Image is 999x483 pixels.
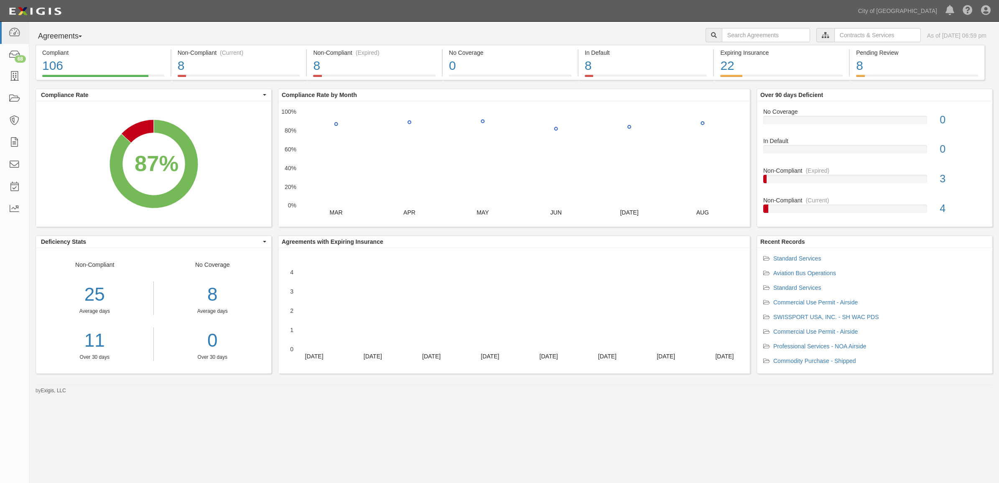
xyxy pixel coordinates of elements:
[281,108,296,115] text: 100%
[598,353,617,360] text: [DATE]
[36,308,153,315] div: Average days
[773,328,858,335] a: Commercial Use Permit - Airside
[36,261,154,361] div: Non-Compliant
[160,281,265,308] div: 8
[36,75,171,82] a: Compliant106
[933,112,992,128] div: 0
[36,281,153,308] div: 25
[6,4,64,19] img: logo-5460c22ac91f19d4615b14bd174203de0afe785f0fc80cf4dbbc73dc1793850b.png
[313,49,436,57] div: Non-Compliant (Expired)
[178,57,300,75] div: 8
[763,107,986,137] a: No Coverage0
[330,209,343,216] text: MAR
[481,353,499,360] text: [DATE]
[278,101,750,227] svg: A chart.
[307,75,442,82] a: Non-Compliant(Expired)8
[290,346,293,353] text: 0
[927,31,986,40] div: As of [DATE] 06:59 pm
[757,137,992,145] div: In Default
[290,288,293,295] text: 3
[720,57,843,75] div: 22
[36,354,153,361] div: Over 30 days
[36,387,66,394] small: by
[856,57,978,75] div: 8
[696,209,709,216] text: AUG
[585,49,707,57] div: In Default
[160,308,265,315] div: Average days
[15,55,26,63] div: 68
[714,75,849,82] a: Expiring Insurance22
[36,28,98,45] button: Agreements
[773,358,856,364] a: Commodity Purchase - Shipped
[41,388,66,394] a: Exigis, LLC
[285,183,296,190] text: 20%
[160,327,265,354] a: 0
[763,166,986,196] a: Non-Compliant(Expired)3
[278,248,750,373] svg: A chart.
[285,146,296,153] text: 60%
[773,314,879,320] a: SWISSPORT USA, INC. - SH WAC PDS
[757,107,992,116] div: No Coverage
[620,209,638,216] text: [DATE]
[933,142,992,157] div: 0
[178,49,300,57] div: Non-Compliant (Current)
[290,327,293,333] text: 1
[171,75,306,82] a: Non-Compliant(Current)8
[42,49,164,57] div: Compliant
[356,49,380,57] div: (Expired)
[290,307,293,314] text: 2
[403,209,415,216] text: APR
[36,89,271,101] button: Compliance Rate
[41,91,261,99] span: Compliance Rate
[757,166,992,175] div: Non-Compliant
[763,196,986,220] a: Non-Compliant(Current)4
[757,196,992,204] div: Non-Compliant
[963,6,973,16] i: Help Center - Complianz
[290,269,293,276] text: 4
[36,101,271,227] svg: A chart.
[288,202,296,209] text: 0%
[715,353,734,360] text: [DATE]
[160,354,265,361] div: Over 30 days
[585,57,707,75] div: 8
[282,238,383,245] b: Agreements with Expiring Insurance
[834,28,921,42] input: Contracts & Services
[285,127,296,134] text: 80%
[422,353,441,360] text: [DATE]
[36,236,271,248] button: Deficiency Stats
[305,353,324,360] text: [DATE]
[540,353,558,360] text: [DATE]
[36,327,153,354] a: 11
[805,196,829,204] div: (Current)
[773,270,836,276] a: Aviation Bus Operations
[477,209,489,216] text: MAY
[850,75,985,82] a: Pending Review8
[856,49,978,57] div: Pending Review
[42,57,164,75] div: 106
[579,75,714,82] a: In Default8
[773,299,858,306] a: Commercial Use Permit - Airside
[313,57,436,75] div: 8
[760,238,805,245] b: Recent Records
[282,92,357,98] b: Compliance Rate by Month
[773,343,866,350] a: Professional Services - NOA Airside
[41,238,261,246] span: Deficiency Stats
[773,284,821,291] a: Standard Services
[657,353,675,360] text: [DATE]
[154,261,272,361] div: No Coverage
[722,28,810,42] input: Search Agreements
[443,75,578,82] a: No Coverage0
[805,166,829,175] div: (Expired)
[854,3,941,19] a: City of [GEOGRAPHIC_DATA]
[364,353,382,360] text: [DATE]
[760,92,823,98] b: Over 90 days Deficient
[763,137,986,166] a: In Default0
[135,148,178,179] div: 87%
[933,201,992,216] div: 4
[773,255,821,262] a: Standard Services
